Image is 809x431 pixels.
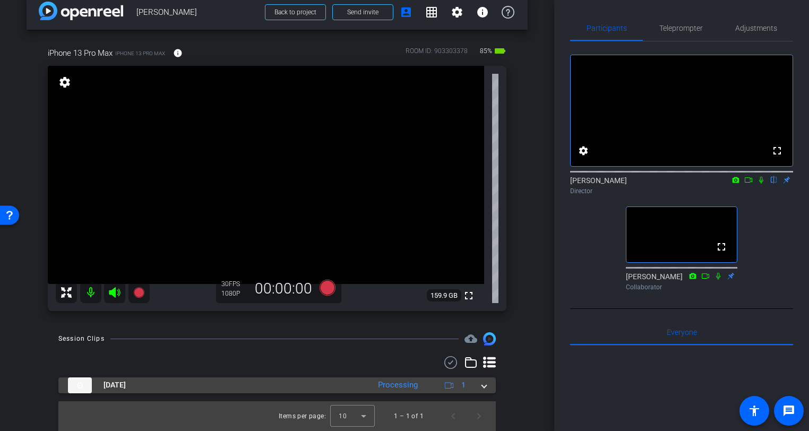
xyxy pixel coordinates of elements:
[735,24,777,32] span: Adjustments
[68,377,92,393] img: thumb-nail
[466,403,492,429] button: Next page
[461,380,466,391] span: 1
[136,2,259,23] span: [PERSON_NAME]
[265,4,326,20] button: Back to project
[587,24,627,32] span: Participants
[58,377,496,393] mat-expansion-panel-header: thumb-nail[DATE]Processing1
[221,289,248,298] div: 1080P
[427,289,461,302] span: 159.9 GB
[425,6,438,19] mat-icon: grid_on
[274,8,316,16] span: Back to project
[373,379,423,391] div: Processing
[39,2,123,20] img: app-logo
[462,289,475,302] mat-icon: fullscreen
[494,45,506,57] mat-icon: battery_std
[768,175,780,184] mat-icon: flip
[58,333,105,344] div: Session Clips
[464,332,477,345] span: Destinations for your clips
[441,403,466,429] button: Previous page
[48,47,113,59] span: iPhone 13 Pro Max
[221,280,248,288] div: 30
[279,411,326,421] div: Items per page:
[115,49,165,57] span: iPhone 13 Pro Max
[570,175,793,196] div: [PERSON_NAME]
[394,411,424,421] div: 1 – 1 of 1
[57,76,72,89] mat-icon: settings
[577,144,590,157] mat-icon: settings
[659,24,703,32] span: Teleprompter
[782,404,795,417] mat-icon: message
[451,6,463,19] mat-icon: settings
[626,271,737,292] div: [PERSON_NAME]
[478,42,494,59] span: 85%
[715,240,728,253] mat-icon: fullscreen
[476,6,489,19] mat-icon: info
[229,280,240,288] span: FPS
[483,332,496,345] img: Session clips
[173,48,183,58] mat-icon: info
[464,332,477,345] mat-icon: cloud_upload
[626,282,737,292] div: Collaborator
[347,8,378,16] span: Send invite
[771,144,784,157] mat-icon: fullscreen
[667,329,697,336] span: Everyone
[248,280,319,298] div: 00:00:00
[406,46,468,62] div: ROOM ID: 903303378
[400,6,412,19] mat-icon: account_box
[570,186,793,196] div: Director
[104,380,126,391] span: [DATE]
[748,404,761,417] mat-icon: accessibility
[332,4,393,20] button: Send invite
